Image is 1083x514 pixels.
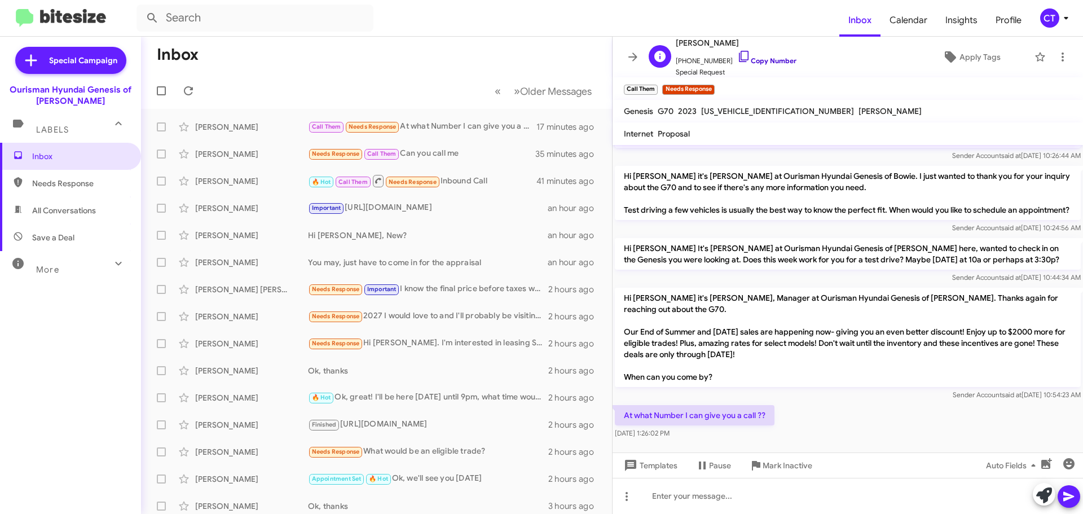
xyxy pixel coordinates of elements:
[536,121,603,133] div: 17 minutes ago
[157,46,199,64] h1: Inbox
[308,147,535,160] div: Can you call me
[678,106,697,116] span: 2023
[676,67,796,78] span: Special Request
[367,285,397,293] span: Important
[312,340,360,347] span: Needs Response
[953,390,1081,399] span: Sender Account [DATE] 10:54:23 AM
[32,205,96,216] span: All Conversations
[312,150,360,157] span: Needs Response
[613,455,686,476] button: Templates
[312,421,337,428] span: Finished
[1031,8,1071,28] button: CT
[367,150,397,157] span: Call Them
[913,47,1029,67] button: Apply Tags
[987,4,1031,37] a: Profile
[195,338,308,349] div: [PERSON_NAME]
[686,455,740,476] button: Pause
[737,56,796,65] a: Copy Number
[763,455,812,476] span: Mark Inactive
[548,419,603,430] div: 2 hours ago
[701,106,854,116] span: [US_VEHICLE_IDENTIFICATION_NUMBER]
[859,106,922,116] span: [PERSON_NAME]
[195,419,308,430] div: [PERSON_NAME]
[308,391,548,404] div: Ok, great! I'll be here [DATE] until 9pm, what time would work best?
[36,265,59,275] span: More
[338,178,368,186] span: Call Them
[548,311,603,322] div: 2 hours ago
[488,80,598,103] nav: Page navigation example
[195,148,308,160] div: [PERSON_NAME]
[548,392,603,403] div: 2 hours ago
[308,337,548,350] div: Hi [PERSON_NAME]. I'm interested in leasing Stock #7325483 36/10 Zip is 20850 Tier 1 $0 DAS No tr...
[548,446,603,458] div: 2 hours ago
[536,175,603,187] div: 41 minutes ago
[514,84,520,98] span: »
[1002,390,1022,399] span: said at
[312,204,341,212] span: Important
[615,429,670,437] span: [DATE] 1:26:02 PM
[137,5,373,32] input: Search
[195,175,308,187] div: [PERSON_NAME]
[615,238,1081,270] p: Hi [PERSON_NAME] It's [PERSON_NAME] at Ourisman Hyundai Genesis of [PERSON_NAME] here, wanted to ...
[535,148,603,160] div: 35 minutes ago
[952,151,1081,160] span: Sender Account [DATE] 10:26:44 AM
[312,394,331,401] span: 🔥 Hot
[389,178,437,186] span: Needs Response
[520,85,592,98] span: Older Messages
[49,55,117,66] span: Special Campaign
[658,106,673,116] span: G70
[15,47,126,74] a: Special Campaign
[488,80,508,103] button: Previous
[676,36,796,50] span: [PERSON_NAME]
[312,475,362,482] span: Appointment Set
[308,365,548,376] div: Ok, thanks
[548,365,603,376] div: 2 hours ago
[548,203,603,214] div: an hour ago
[548,500,603,512] div: 3 hours ago
[615,288,1081,387] p: Hi [PERSON_NAME] it's [PERSON_NAME], Manager at Ourisman Hyundai Genesis of [PERSON_NAME]. Thanks...
[308,418,548,431] div: [URL][DOMAIN_NAME]
[548,338,603,349] div: 2 hours ago
[195,392,308,403] div: [PERSON_NAME]
[312,313,360,320] span: Needs Response
[312,285,360,293] span: Needs Response
[881,4,936,37] span: Calendar
[1001,151,1021,160] span: said at
[195,500,308,512] div: [PERSON_NAME]
[308,174,536,188] div: Inbound Call
[495,84,501,98] span: «
[936,4,987,37] a: Insights
[308,257,548,268] div: You may, just have to come in for the appraisal
[349,123,397,130] span: Needs Response
[658,129,690,139] span: Proposal
[986,455,1040,476] span: Auto Fields
[369,475,388,482] span: 🔥 Hot
[195,203,308,214] div: [PERSON_NAME]
[624,106,653,116] span: Genesis
[1001,273,1021,282] span: said at
[195,257,308,268] div: [PERSON_NAME]
[312,448,360,455] span: Needs Response
[308,445,548,458] div: What would be an eligible trade?
[662,85,714,95] small: Needs Response
[308,283,548,296] div: I know the final price before taxes was 49,299
[548,257,603,268] div: an hour ago
[952,223,1081,232] span: Sender Account [DATE] 10:24:56 AM
[308,310,548,323] div: 2027 I would love to and I'll probably be visiting you guys but alas till then it probably doesn'...
[548,473,603,485] div: 2 hours ago
[507,80,598,103] button: Next
[308,201,548,214] div: [URL][DOMAIN_NAME]
[624,85,658,95] small: Call Them
[740,455,821,476] button: Mark Inactive
[622,455,677,476] span: Templates
[676,50,796,67] span: [PHONE_NUMBER]
[195,473,308,485] div: [PERSON_NAME]
[195,230,308,241] div: [PERSON_NAME]
[308,120,536,133] div: At what Number I can give you a call ??
[32,232,74,243] span: Save a Deal
[977,455,1049,476] button: Auto Fields
[952,273,1081,282] span: Sender Account [DATE] 10:44:34 AM
[1001,223,1021,232] span: said at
